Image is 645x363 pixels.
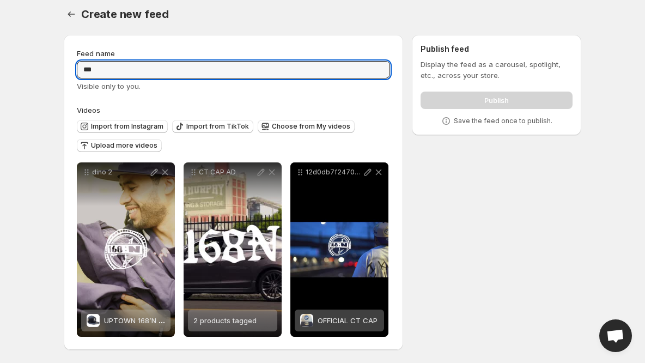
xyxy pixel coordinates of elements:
span: UPTOWN 168’N Snapback [104,316,193,325]
span: Create new feed [81,8,169,21]
button: Upload more videos [77,139,162,152]
p: CT CAP AD [199,168,255,177]
p: Save the feed once to publish. [454,117,552,125]
div: 12d0db7f247043f5b03d5d465ea20631OFFICIAL CT CAPOFFICIAL CT CAP [290,162,388,337]
button: Import from TikTok [172,120,253,133]
span: 2 products tagged [193,316,257,325]
span: Visible only to you. [77,82,141,90]
div: Open chat [599,319,632,352]
button: Choose from My videos [258,120,355,133]
span: Choose from My videos [272,122,350,131]
div: CT CAP AD2 products tagged [184,162,282,337]
span: Import from Instagram [91,122,163,131]
p: Display the feed as a carousel, spotlight, etc., across your store. [421,59,573,81]
div: dino 2UPTOWN 168’N SnapbackUPTOWN 168’N Snapback [77,162,175,337]
img: OFFICIAL CT CAP [300,314,313,326]
span: Videos [77,106,100,114]
h2: Publish feed [421,44,573,55]
img: UPTOWN 168’N Snapback [87,314,100,327]
span: Feed name [77,49,115,58]
button: Settings [64,7,79,22]
p: 12d0db7f247043f5b03d5d465ea20631 [306,168,362,177]
span: Upload more videos [91,141,157,150]
button: Import from Instagram [77,120,168,133]
p: dino 2 [92,168,149,177]
span: OFFICIAL CT CAP [318,316,378,325]
span: Import from TikTok [186,122,249,131]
